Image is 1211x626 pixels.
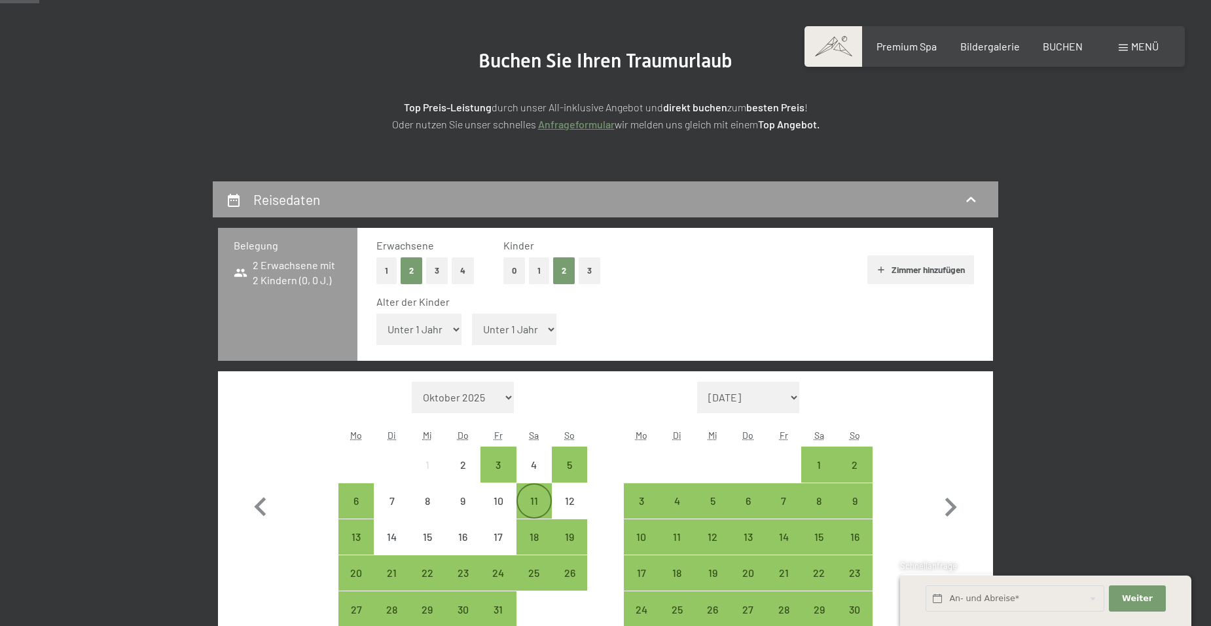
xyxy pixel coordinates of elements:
[480,555,516,591] div: Anreise möglich
[695,519,730,555] div: Wed Nov 12 2025
[766,519,801,555] div: Anreise möglich
[482,496,515,528] div: 10
[673,430,681,441] abbr: Dienstag
[867,255,974,284] button: Zimmer hinzufügen
[374,555,409,591] div: Tue Oct 21 2025
[479,49,732,72] span: Buchen Sie Ihren Traumurlaub
[552,483,587,519] div: Anreise nicht möglich
[1131,40,1159,52] span: Menü
[731,519,766,555] div: Anreise möglich
[839,532,871,564] div: 16
[445,519,480,555] div: Anreise nicht möglich
[814,430,824,441] abbr: Samstag
[411,496,444,528] div: 8
[374,555,409,591] div: Anreise möglich
[837,483,873,519] div: Anreise möglich
[552,519,587,555] div: Anreise möglich
[766,483,801,519] div: Fri Nov 07 2025
[410,555,445,591] div: Wed Oct 22 2025
[445,447,480,482] div: Thu Oct 02 2025
[480,519,516,555] div: Fri Oct 17 2025
[695,555,730,591] div: Wed Nov 19 2025
[445,483,480,519] div: Thu Oct 09 2025
[624,555,659,591] div: Anreise möglich
[529,257,549,284] button: 1
[482,568,515,600] div: 24
[410,447,445,482] div: Wed Oct 01 2025
[659,519,695,555] div: Tue Nov 11 2025
[732,532,765,564] div: 13
[516,555,552,591] div: Sat Oct 25 2025
[1122,593,1153,604] span: Weiter
[404,101,492,113] strong: Top Preis-Leistung
[766,519,801,555] div: Fri Nov 14 2025
[803,496,835,528] div: 8
[731,483,766,519] div: Thu Nov 06 2025
[839,496,871,528] div: 9
[837,519,873,555] div: Anreise möglich
[338,483,374,519] div: Anreise möglich
[553,257,575,284] button: 2
[340,532,372,564] div: 13
[445,483,480,519] div: Anreise nicht möglich
[518,496,551,528] div: 11
[801,447,837,482] div: Anreise möglich
[503,257,525,284] button: 0
[452,257,474,284] button: 4
[388,430,396,441] abbr: Dienstag
[340,568,372,600] div: 20
[411,568,444,600] div: 22
[731,519,766,555] div: Thu Nov 13 2025
[552,447,587,482] div: Sun Oct 05 2025
[877,40,937,52] a: Premium Spa
[552,483,587,519] div: Sun Oct 12 2025
[696,568,729,600] div: 19
[1043,40,1083,52] a: BUCHEN
[338,555,374,591] div: Mon Oct 20 2025
[766,555,801,591] div: Fri Nov 21 2025
[480,447,516,482] div: Fri Oct 03 2025
[732,568,765,600] div: 20
[410,519,445,555] div: Wed Oct 15 2025
[803,460,835,492] div: 1
[374,483,409,519] div: Anreise nicht möglich
[695,483,730,519] div: Anreise möglich
[801,483,837,519] div: Sat Nov 08 2025
[374,483,409,519] div: Tue Oct 07 2025
[695,483,730,519] div: Wed Nov 05 2025
[480,447,516,482] div: Anreise möglich
[553,460,586,492] div: 5
[375,532,408,564] div: 14
[624,483,659,519] div: Mon Nov 03 2025
[376,239,434,251] span: Erwachsene
[410,447,445,482] div: Anreise nicht möglich
[410,519,445,555] div: Anreise nicht möglich
[708,430,717,441] abbr: Mittwoch
[837,519,873,555] div: Sun Nov 16 2025
[446,460,479,492] div: 2
[516,519,552,555] div: Anreise möglich
[482,460,515,492] div: 3
[445,555,480,591] div: Thu Oct 23 2025
[516,447,552,482] div: Sat Oct 04 2025
[746,101,804,113] strong: besten Preis
[731,483,766,519] div: Anreise möglich
[446,532,479,564] div: 16
[732,496,765,528] div: 6
[516,483,552,519] div: Anreise möglich
[480,483,516,519] div: Anreise nicht möglich
[564,430,575,441] abbr: Sonntag
[960,40,1020,52] a: Bildergalerie
[803,568,835,600] div: 22
[446,568,479,600] div: 23
[253,191,320,208] h2: Reisedaten
[553,532,586,564] div: 19
[660,496,693,528] div: 4
[624,519,659,555] div: Anreise möglich
[374,519,409,555] div: Anreise nicht möglich
[742,430,753,441] abbr: Donnerstag
[480,555,516,591] div: Fri Oct 24 2025
[503,239,534,251] span: Kinder
[538,118,615,130] a: Anfrageformular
